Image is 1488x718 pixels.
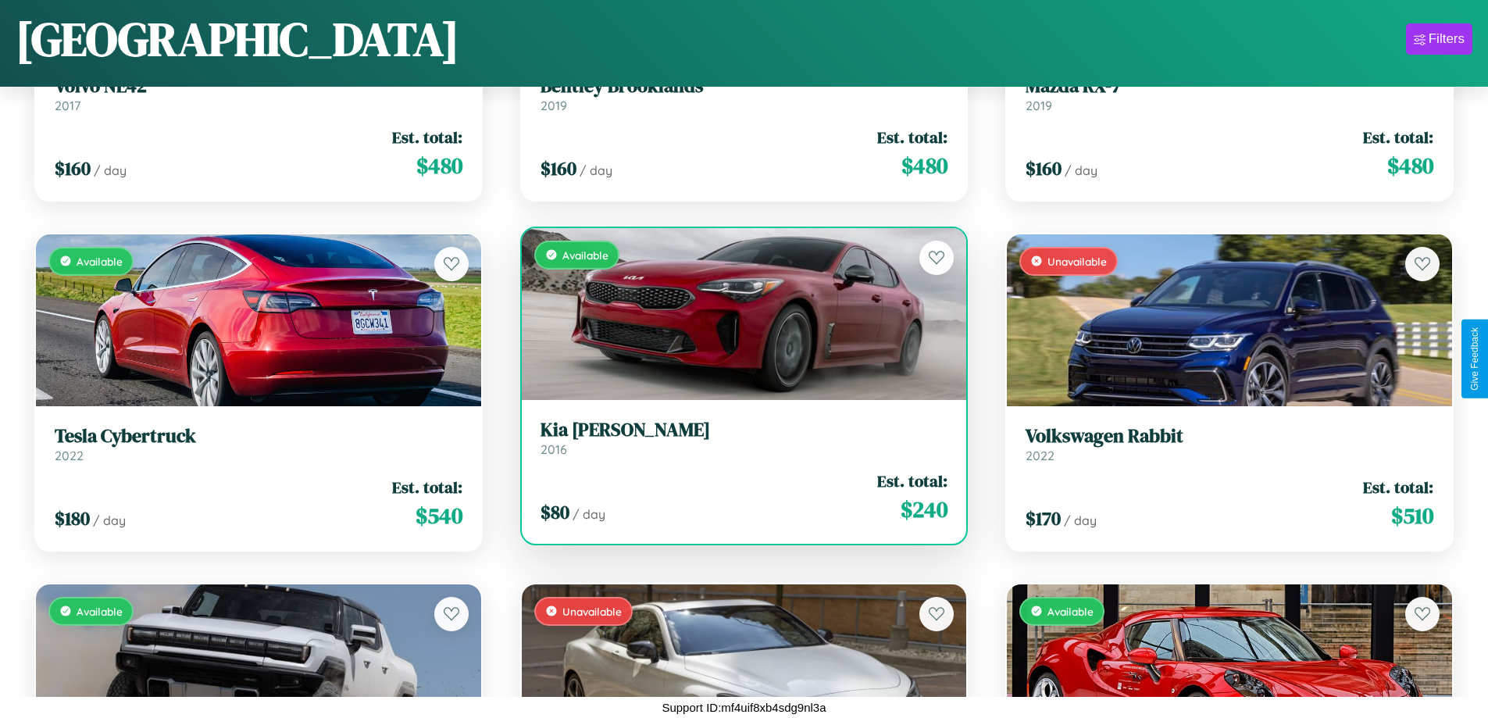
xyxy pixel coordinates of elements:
a: Tesla Cybertruck2022 [55,425,462,463]
span: $ 160 [1026,155,1062,181]
span: / day [1064,513,1097,528]
span: Est. total: [1363,126,1433,148]
span: Available [1047,605,1094,618]
span: / day [93,513,126,528]
span: 2019 [541,98,567,113]
h3: Bentley Brooklands [541,75,948,98]
a: Kia [PERSON_NAME]2016 [541,419,948,457]
span: $ 240 [901,494,947,525]
a: Volkswagen Rabbit2022 [1026,425,1433,463]
span: Unavailable [1047,255,1107,268]
h3: Volvo NE42 [55,75,462,98]
span: 2017 [55,98,80,113]
span: Available [562,248,608,262]
p: Support ID: mf4uif8xb4sdg9nl3a [662,697,826,718]
span: Est. total: [392,476,462,498]
span: $ 170 [1026,505,1061,531]
span: $ 480 [901,150,947,181]
span: $ 160 [541,155,576,181]
button: Filters [1406,23,1472,55]
span: $ 160 [55,155,91,181]
span: Est. total: [1363,476,1433,498]
span: $ 540 [416,500,462,531]
h3: Kia [PERSON_NAME] [541,419,948,441]
span: / day [1065,163,1097,178]
span: Available [77,605,123,618]
span: Est. total: [877,470,947,492]
span: / day [94,163,127,178]
span: Unavailable [562,605,622,618]
div: Give Feedback [1469,327,1480,391]
span: Est. total: [392,126,462,148]
span: $ 480 [416,150,462,181]
h3: Mazda RX-7 [1026,75,1433,98]
h3: Volkswagen Rabbit [1026,425,1433,448]
span: 2016 [541,441,567,457]
a: Volvo NE422017 [55,75,462,113]
span: 2022 [1026,448,1054,463]
a: Bentley Brooklands2019 [541,75,948,113]
span: $ 510 [1391,500,1433,531]
span: / day [580,163,612,178]
div: Filters [1429,31,1465,47]
span: Est. total: [877,126,947,148]
span: 2019 [1026,98,1052,113]
span: 2022 [55,448,84,463]
h1: [GEOGRAPHIC_DATA] [16,7,459,71]
span: $ 480 [1387,150,1433,181]
span: $ 80 [541,499,569,525]
span: $ 180 [55,505,90,531]
span: Available [77,255,123,268]
span: / day [573,506,605,522]
h3: Tesla Cybertruck [55,425,462,448]
a: Mazda RX-72019 [1026,75,1433,113]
